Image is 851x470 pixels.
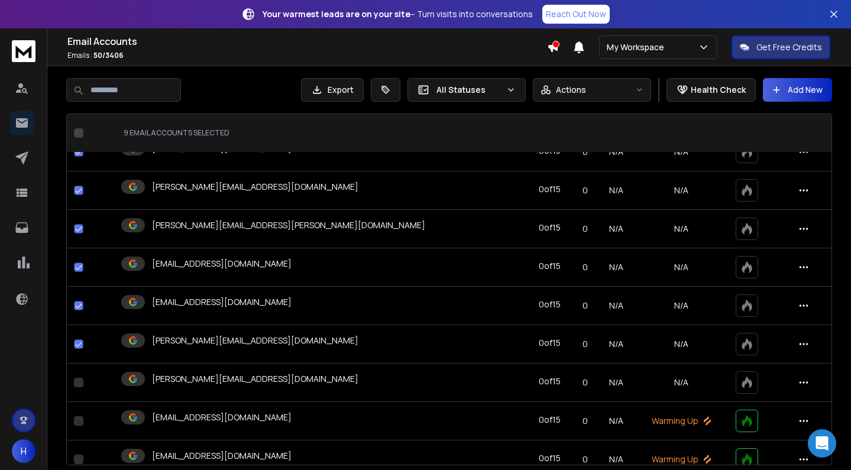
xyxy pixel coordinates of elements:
button: Add New [763,78,832,102]
p: N/A [641,223,721,235]
td: N/A [598,287,634,325]
p: N/A [641,338,721,350]
span: 50 / 3406 [93,50,124,60]
p: Actions [556,84,586,96]
p: 0 [580,453,591,465]
button: H [12,439,35,463]
a: Reach Out Now [542,5,610,24]
p: [PERSON_NAME][EMAIL_ADDRESS][DOMAIN_NAME] [152,335,358,346]
h1: Email Accounts [67,34,547,48]
p: [PERSON_NAME][EMAIL_ADDRESS][DOMAIN_NAME] [152,373,358,385]
p: 0 [580,338,591,350]
p: N/A [641,184,721,196]
button: Health Check [666,78,756,102]
td: N/A [598,171,634,210]
div: 0 of 15 [539,414,561,426]
strong: Your warmest leads are on your site [263,8,410,20]
p: All Statuses [436,84,501,96]
div: 0 of 15 [539,337,561,349]
p: [EMAIL_ADDRESS][DOMAIN_NAME] [152,296,292,308]
p: Emails : [67,51,547,60]
td: N/A [598,210,634,248]
div: 0 of 15 [539,452,561,464]
p: N/A [641,108,721,119]
div: 0 of 15 [539,260,561,272]
div: Open Intercom Messenger [808,429,836,458]
p: Warming Up [641,453,721,465]
p: 0 [580,184,591,196]
td: N/A [598,95,634,133]
p: My Workspace [607,41,669,53]
p: 0 [580,108,591,119]
button: Export [301,78,364,102]
div: 0 of 15 [539,375,561,387]
p: 0 [580,377,591,388]
p: N/A [641,377,721,388]
p: 0 [580,300,591,312]
p: [EMAIL_ADDRESS][DOMAIN_NAME] [152,258,292,270]
p: Warming Up [641,415,721,427]
p: [PERSON_NAME][EMAIL_ADDRESS][DOMAIN_NAME] [152,181,358,193]
p: N/A [641,300,721,312]
div: 0 of 15 [539,299,561,310]
p: 0 [580,415,591,427]
td: N/A [598,364,634,402]
p: Get Free Credits [756,41,822,53]
p: 0 [580,223,591,235]
div: 9 EMAIL ACCOUNTS SELECTED [124,128,517,138]
td: N/A [598,325,634,364]
button: Get Free Credits [732,35,830,59]
p: [PERSON_NAME][EMAIL_ADDRESS][PERSON_NAME][DOMAIN_NAME] [152,219,425,231]
td: N/A [598,402,634,440]
img: logo [12,40,35,62]
p: Reach Out Now [546,8,606,20]
p: [EMAIL_ADDRESS][DOMAIN_NAME] [152,450,292,462]
p: N/A [641,261,721,273]
p: [EMAIL_ADDRESS][DOMAIN_NAME] [152,411,292,423]
p: – Turn visits into conversations [263,8,533,20]
p: 0 [580,261,591,273]
td: N/A [598,248,634,287]
div: 0 of 15 [539,222,561,234]
p: Health Check [691,84,746,96]
div: 0 of 15 [539,183,561,195]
